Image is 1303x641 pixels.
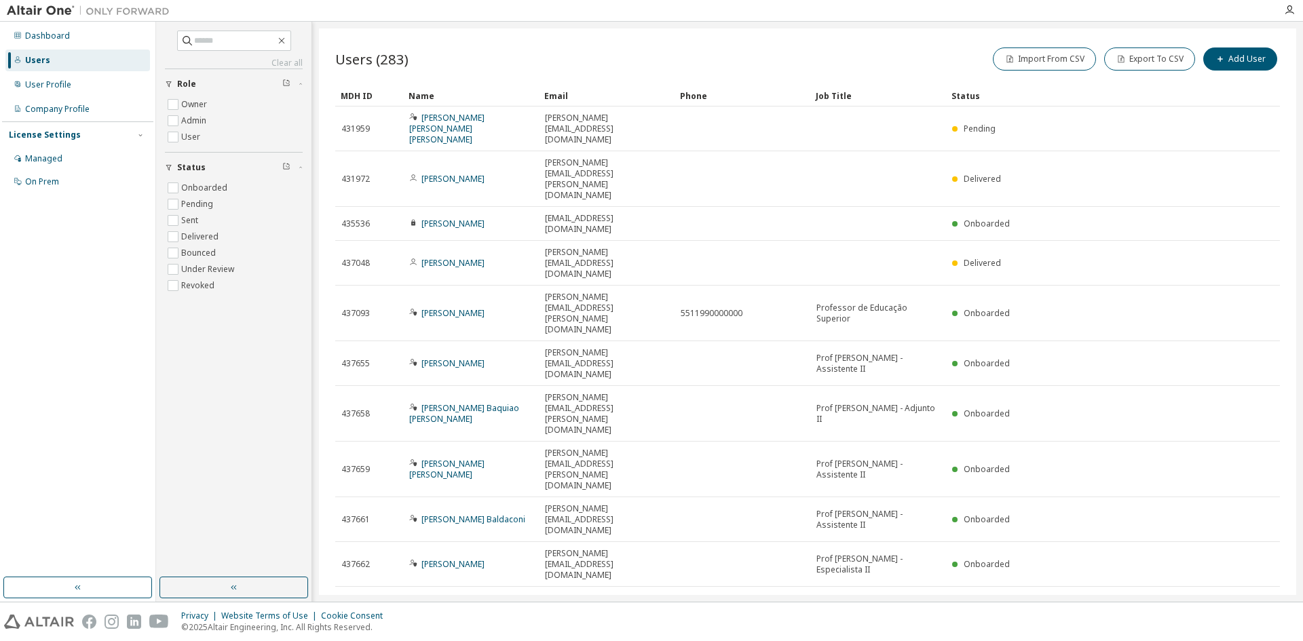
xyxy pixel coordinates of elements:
[181,212,201,229] label: Sent
[341,123,370,134] span: 431959
[181,180,230,196] label: Onboarded
[545,292,668,335] span: [PERSON_NAME][EMAIL_ADDRESS][PERSON_NAME][DOMAIN_NAME]
[421,173,485,184] a: [PERSON_NAME]
[181,129,203,145] label: User
[816,85,941,106] div: Job Title
[165,58,303,69] a: Clear all
[409,402,519,425] a: [PERSON_NAME] Baquiao [PERSON_NAME]
[181,277,217,294] label: Revoked
[181,261,237,277] label: Under Review
[1104,47,1195,71] button: Export To CSV
[964,218,1010,229] span: Onboarded
[816,553,940,575] span: Prof [PERSON_NAME] - Especialista II
[816,403,940,425] span: Prof [PERSON_NAME] - Adjunto II
[409,458,485,480] a: [PERSON_NAME] [PERSON_NAME]
[964,357,1010,369] span: Onboarded
[545,113,668,145] span: [PERSON_NAME][EMAIL_ADDRESS][DOMAIN_NAME]
[544,85,669,106] div: Email
[964,307,1010,319] span: Onboarded
[181,196,216,212] label: Pending
[341,559,370,570] span: 437662
[341,514,370,525] span: 437661
[341,464,370,475] span: 437659
[25,153,62,164] div: Managed
[545,247,668,279] span: [PERSON_NAME][EMAIL_ADDRESS][DOMAIN_NAME]
[816,509,940,530] span: Prof [PERSON_NAME] - Assistente II
[149,615,169,629] img: youtube.svg
[816,459,940,480] span: Prof [PERSON_NAME] - Assistente II
[341,358,370,369] span: 437655
[545,503,668,536] span: [PERSON_NAME][EMAIL_ADDRESS][DOMAIN_NAME]
[680,85,805,106] div: Phone
[165,69,303,99] button: Role
[964,123,996,134] span: Pending
[181,113,209,129] label: Admin
[964,257,1001,269] span: Delivered
[964,408,1010,419] span: Onboarded
[181,610,221,621] div: Privacy
[181,245,219,261] label: Bounced
[341,258,370,269] span: 437048
[409,85,533,106] div: Name
[1203,47,1277,71] button: Add User
[9,130,81,140] div: License Settings
[181,229,221,245] label: Delivered
[25,55,50,66] div: Users
[341,174,370,184] span: 431972
[964,558,1010,570] span: Onboarded
[681,308,742,319] span: 5511990000000
[545,392,668,435] span: [PERSON_NAME][EMAIL_ADDRESS][PERSON_NAME][DOMAIN_NAME]
[82,615,96,629] img: facebook.svg
[409,112,485,145] a: [PERSON_NAME] [PERSON_NAME] [PERSON_NAME]
[545,548,668,581] span: [PERSON_NAME][EMAIL_ADDRESS][DOMAIN_NAME]
[421,558,485,570] a: [PERSON_NAME]
[993,47,1096,71] button: Import From CSV
[181,621,391,633] p: © 2025 Altair Engineering, Inc. All Rights Reserved.
[25,79,71,90] div: User Profile
[181,96,210,113] label: Owner
[964,513,1010,525] span: Onboarded
[341,85,398,106] div: MDH ID
[177,162,206,173] span: Status
[545,347,668,380] span: [PERSON_NAME][EMAIL_ADDRESS][DOMAIN_NAME]
[341,408,370,419] span: 437658
[177,79,196,90] span: Role
[335,50,409,69] span: Users (283)
[25,104,90,115] div: Company Profile
[421,513,525,525] a: [PERSON_NAME] Baldaconi
[545,213,668,235] span: [EMAIL_ADDRESS][DOMAIN_NAME]
[127,615,141,629] img: linkedin.svg
[105,615,119,629] img: instagram.svg
[545,157,668,201] span: [PERSON_NAME][EMAIL_ADDRESS][PERSON_NAME][DOMAIN_NAME]
[816,303,940,324] span: Professor de Educação Superior
[964,173,1001,184] span: Delivered
[341,308,370,319] span: 437093
[341,218,370,229] span: 435536
[282,162,290,173] span: Clear filter
[4,615,74,629] img: altair_logo.svg
[25,31,70,41] div: Dashboard
[421,257,485,269] a: [PERSON_NAME]
[221,610,321,621] div: Website Terms of Use
[816,353,940,374] span: Prof [PERSON_NAME] - Assistente II
[421,307,485,319] a: [PERSON_NAME]
[25,176,59,187] div: On Prem
[964,463,1010,475] span: Onboarded
[545,448,668,491] span: [PERSON_NAME][EMAIL_ADDRESS][PERSON_NAME][DOMAIN_NAME]
[7,4,176,18] img: Altair One
[421,218,485,229] a: [PERSON_NAME]
[165,153,303,182] button: Status
[321,610,391,621] div: Cookie Consent
[282,79,290,90] span: Clear filter
[951,85,1209,106] div: Status
[421,357,485,369] a: [PERSON_NAME]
